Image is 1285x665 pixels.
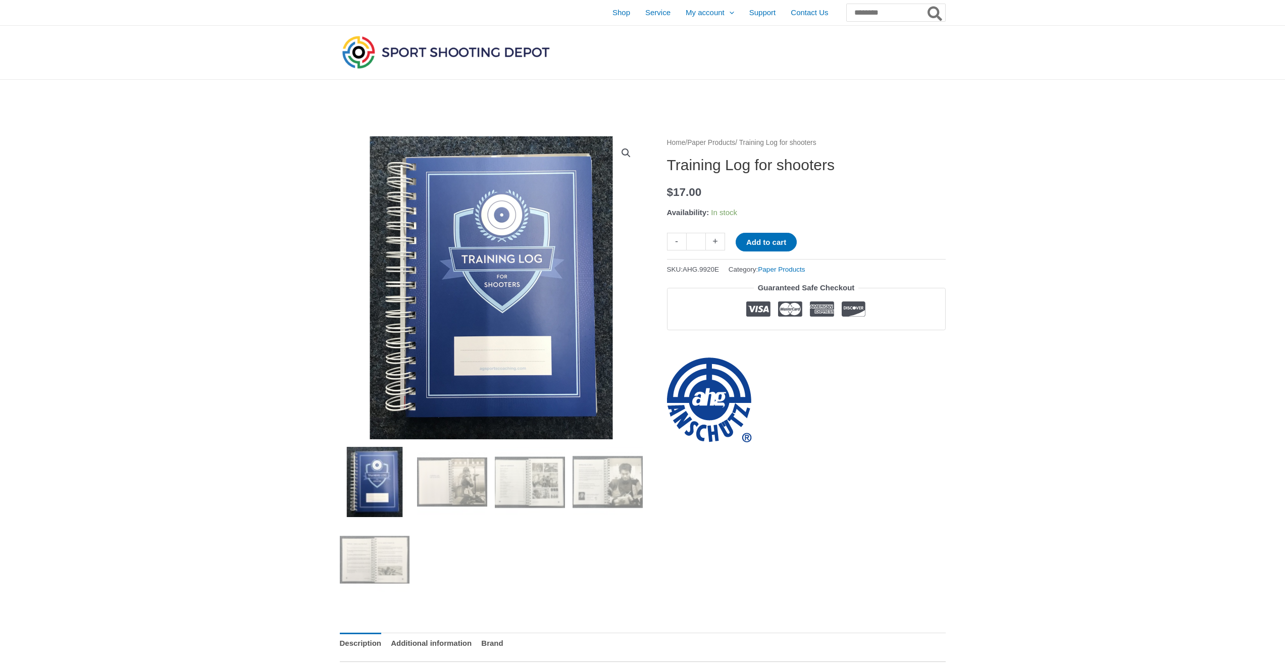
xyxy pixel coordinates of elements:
[686,233,706,250] input: Product quantity
[667,338,946,350] iframe: Customer reviews powered by Trustpilot
[340,633,382,654] a: Description
[667,357,752,442] a: ahg-Anschütz
[667,139,686,146] a: Home
[391,633,472,654] a: Additional information
[667,208,709,217] span: Availability:
[340,33,552,71] img: Sport Shooting Depot
[667,186,674,198] span: $
[495,447,565,517] img: Training Log for shooters - Image 3
[340,525,410,595] img: Training Log for shooters - Image 5
[926,4,945,21] button: Search
[417,447,487,517] img: Training Log for shooters - Image 2
[667,186,702,198] bdi: 17.00
[729,263,805,276] span: Category:
[706,233,725,250] a: +
[667,233,686,250] a: -
[667,156,946,174] h1: Training Log for shooters
[736,233,797,251] button: Add to cart
[754,281,859,295] legend: Guaranteed Safe Checkout
[617,144,635,162] a: View full-screen image gallery
[687,139,735,146] a: Paper Products
[758,266,805,273] a: Paper Products
[340,447,410,517] img: Training Log for shooters
[667,136,946,149] nav: Breadcrumb
[683,266,719,273] span: AHG.9920E
[481,633,503,654] a: Brand
[340,136,643,439] img: Training Log for shooters
[573,447,643,517] img: Training Log for shooters - Image 4
[667,263,719,276] span: SKU:
[711,208,737,217] span: In stock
